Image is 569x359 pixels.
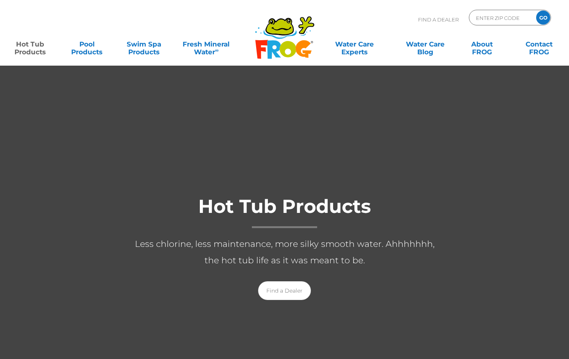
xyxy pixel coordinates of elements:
input: Zip Code Form [475,12,528,23]
input: GO [536,11,550,25]
a: Fresh MineralWater∞ [179,36,234,52]
a: Water CareBlog [403,36,447,52]
p: Find A Dealer [418,10,459,29]
a: ContactFROG [517,36,561,52]
sup: ∞ [215,47,219,53]
p: Less chlorine, less maintenance, more silky smooth water. Ahhhhhhh, the hot tub life as it was me... [128,236,441,269]
h1: Hot Tub Products [128,196,441,228]
a: Find a Dealer [258,281,311,300]
a: AboutFROG [460,36,504,52]
a: Water CareExperts [318,36,390,52]
a: Swim SpaProducts [122,36,166,52]
a: Hot TubProducts [8,36,52,52]
a: PoolProducts [65,36,109,52]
